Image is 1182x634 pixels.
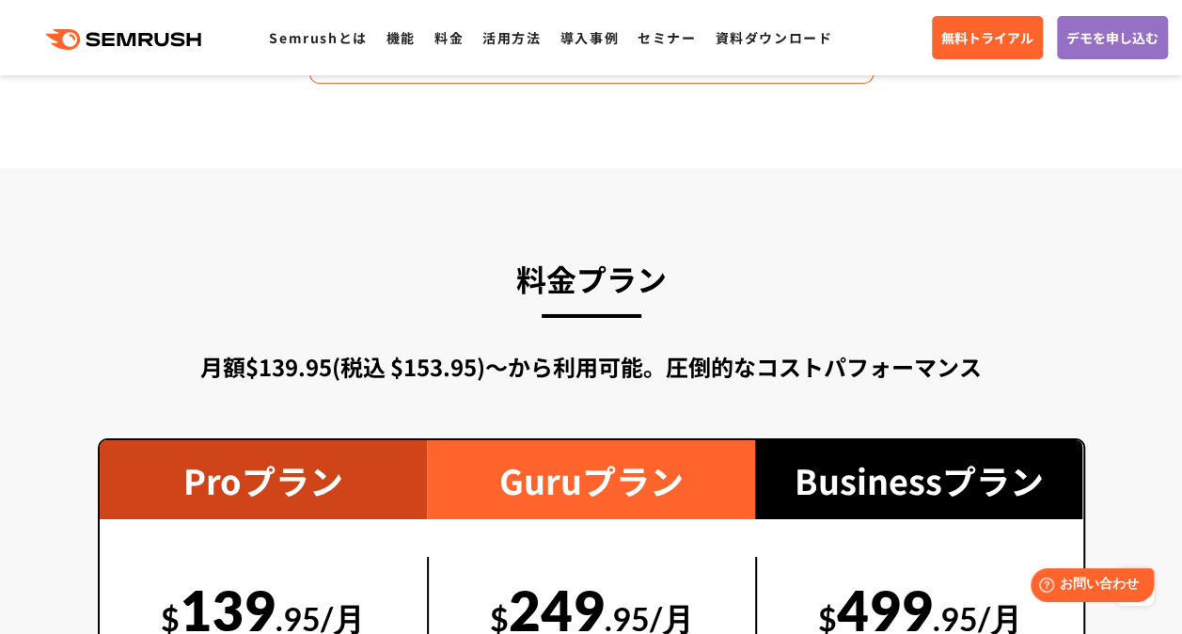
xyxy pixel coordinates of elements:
a: セミナー [638,28,696,47]
div: Businessプラン [755,440,1083,519]
a: 活用方法 [482,28,541,47]
div: 月額$139.95(税込 $153.95)〜から利用可能。圧倒的なコストパフォーマンス [98,350,1085,384]
div: Proプラン [100,440,428,519]
iframe: Help widget launcher [1015,561,1161,613]
a: Semrushとは [269,28,367,47]
a: 料金 [434,28,464,47]
a: 機能 [386,28,416,47]
a: 無料トライアル [932,16,1043,59]
span: デモを申し込む [1066,27,1158,48]
a: 導入事例 [560,28,619,47]
div: Guruプラン [427,440,755,519]
h3: 料金プラン [98,253,1085,304]
span: 無料トライアル [941,27,1033,48]
a: 資料ダウンロード [715,28,832,47]
a: デモを申し込む [1057,16,1168,59]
